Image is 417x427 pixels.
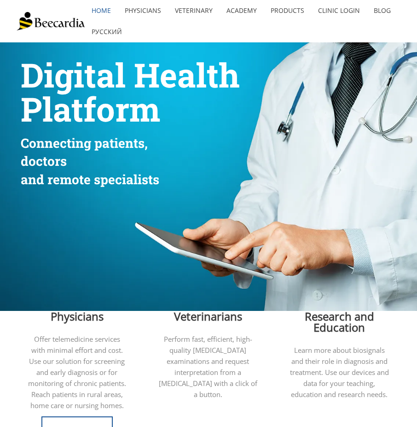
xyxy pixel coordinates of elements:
[21,135,148,170] span: Connecting patients, doctors
[21,171,159,188] span: and remote specialists
[17,12,84,30] img: Beecardia
[174,309,242,324] span: Veterinarians
[51,309,104,324] span: Physicians
[85,21,129,42] a: Русский
[21,87,160,131] span: Platform
[159,334,257,399] span: Perform fast, efficient, high-quality [MEDICAL_DATA] examinations and request interpretation from...
[305,309,374,335] span: Research and Education
[290,345,389,399] span: Learn more about biosignals and their role in diagnosis and treatment. Use our devices and data f...
[28,334,126,410] span: Offer telemedicine services with minimal effort and cost. Use our solution for screening and earl...
[21,53,240,97] span: Digital Health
